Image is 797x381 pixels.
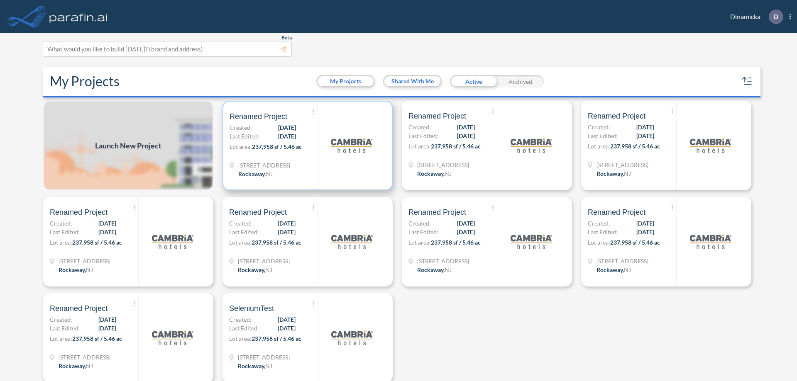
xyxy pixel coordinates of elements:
img: logo [511,221,552,262]
span: Lot area: [408,239,431,246]
span: NJ [445,266,452,273]
span: NJ [265,266,272,273]
span: 321 Mt Hope Ave [597,257,648,265]
span: Lot area: [50,335,72,342]
span: 237,958 sf / 5.46 ac [610,239,660,246]
img: logo [152,317,193,359]
span: [DATE] [278,228,296,236]
a: Launch New Project [43,101,213,190]
span: Lot area: [50,239,72,246]
div: Rockaway, NJ [238,265,272,274]
span: Renamed Project [408,111,466,121]
span: 321 Mt Hope Ave [238,353,290,362]
span: [DATE] [278,324,296,332]
span: [DATE] [636,219,654,228]
span: 321 Mt Hope Ave [238,161,290,170]
span: 321 Mt Hope Ave [417,160,469,169]
span: 237,958 sf / 5.46 ac [252,335,301,342]
span: [DATE] [457,219,475,228]
span: Created: [50,219,72,228]
span: [DATE] [636,131,654,140]
span: [DATE] [98,324,116,332]
span: Launch New Project [95,140,161,151]
span: Lot area: [229,335,252,342]
div: Archived [497,75,544,87]
span: Lot area: [230,143,252,150]
span: [DATE] [457,228,475,236]
span: Created: [588,123,610,131]
div: Rockaway, NJ [417,169,452,178]
span: [DATE] [278,219,296,228]
span: Rockaway , [59,266,86,273]
span: Created: [229,315,252,324]
span: 237,958 sf / 5.46 ac [72,335,122,342]
div: Rockaway, NJ [238,170,273,178]
img: logo [48,8,109,25]
span: Rockaway , [238,170,266,177]
span: Created: [408,123,431,131]
span: [DATE] [636,123,654,131]
span: NJ [86,266,93,273]
span: Last Edited: [588,131,618,140]
span: Lot area: [229,239,252,246]
span: SeleniumTest [229,303,274,313]
h2: My Projects [50,73,120,89]
span: Last Edited: [50,228,80,236]
span: [DATE] [636,228,654,236]
span: NJ [266,170,273,177]
span: Renamed Project [229,207,287,217]
span: Created: [229,219,252,228]
span: Renamed Project [50,207,108,217]
img: logo [152,221,193,262]
span: Lot area: [588,143,610,150]
button: Shared With Me [384,76,440,86]
span: NJ [624,170,631,177]
span: NJ [624,266,631,273]
span: Created: [408,219,431,228]
span: Last Edited: [230,132,259,141]
span: Renamed Project [588,207,645,217]
span: Last Edited: [588,228,618,236]
span: 321 Mt Hope Ave [238,257,290,265]
span: [DATE] [278,132,296,141]
span: 321 Mt Hope Ave [417,257,469,265]
button: sort [741,75,754,88]
span: 237,958 sf / 5.46 ac [72,239,122,246]
span: [DATE] [457,123,475,131]
img: logo [331,221,373,262]
span: Rockaway , [238,266,265,273]
p: D [773,13,778,20]
img: add [43,101,213,190]
span: Lot area: [588,239,610,246]
span: 321 Mt Hope Ave [597,160,648,169]
span: 237,958 sf / 5.46 ac [252,143,302,150]
div: Rockaway, NJ [597,265,631,274]
span: Rockaway , [238,362,265,369]
span: Rockaway , [597,266,624,273]
div: Active [450,75,497,87]
span: [DATE] [278,315,296,324]
div: Dinamicka [718,10,791,24]
span: Rockaway , [417,266,445,273]
span: Rockaway , [417,170,445,177]
span: 321 Mt Hope Ave [59,257,110,265]
img: logo [511,125,552,166]
img: logo [331,125,372,166]
span: Last Edited: [50,324,80,332]
span: 237,958 sf / 5.46 ac [610,143,660,150]
img: logo [331,317,373,359]
span: [DATE] [98,228,116,236]
span: Last Edited: [229,228,259,236]
span: NJ [265,362,272,369]
span: NJ [86,362,93,369]
span: Created: [50,315,72,324]
div: Rockaway, NJ [597,169,631,178]
img: logo [690,221,731,262]
div: Rockaway, NJ [238,362,272,370]
span: Lot area: [408,143,431,150]
span: Renamed Project [50,303,108,313]
span: Created: [588,219,610,228]
span: [DATE] [98,219,116,228]
span: NJ [445,170,452,177]
span: Last Edited: [229,324,259,332]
